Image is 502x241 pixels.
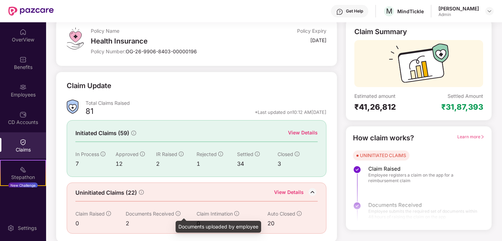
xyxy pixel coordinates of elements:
img: New Pazcare Logo [8,7,54,16]
img: svg+xml;base64,PHN2ZyBpZD0iQ0RfQWNjb3VudHMiIGRhdGEtbmFtZT0iQ0QgQWNjb3VudHMiIHhtbG5zPSJodHRwOi8vd3... [20,111,27,118]
img: ClaimsSummaryIcon [67,100,79,114]
div: *Last updated on 10:12 AM[DATE] [255,109,326,115]
span: info-circle [218,151,223,156]
div: 12 [116,160,156,168]
div: Get Help [346,8,363,14]
div: MindTickle [397,8,424,15]
div: View Details [274,188,304,197]
img: svg+xml;base64,PHN2ZyB4bWxucz0iaHR0cDovL3d3dy53My5vcmcvMjAwMC9zdmciIHdpZHRoPSIyMSIgaGVpZ2h0PSIyMC... [20,166,27,173]
div: Policy Name [91,28,248,34]
span: Claim Intimation [197,211,233,217]
div: 7 [75,160,116,168]
span: info-circle [101,151,105,156]
div: How claim works? [353,133,414,143]
span: Auto Closed [267,211,295,217]
div: UNINITIATED CLAIMS [360,152,406,159]
span: Employee registers a claim on the app for a reimbursement claim [368,172,478,184]
div: 20 [267,219,308,228]
div: Policy Expiry [297,28,326,34]
span: info-circle [106,211,111,216]
span: info-circle [234,211,239,216]
div: [PERSON_NAME] [438,5,479,12]
div: Settled Amount [448,93,483,99]
span: Learn more [457,134,485,139]
img: svg+xml;base64,PHN2ZyBpZD0iQ2xhaW0iIHhtbG5zPSJodHRwOi8vd3d3LnczLm9yZy8yMDAwL3N2ZyIgd2lkdGg9IjIwIi... [20,139,27,146]
div: 3 [278,160,318,168]
img: svg+xml;base64,PHN2ZyBpZD0iU2V0dGluZy0yMHgyMCIgeG1sbnM9Imh0dHA6Ly93d3cudzMub3JnLzIwMDAvc3ZnIiB3aW... [7,225,14,232]
div: 0 [75,219,126,228]
div: Admin [438,12,479,17]
div: ₹41,26,812 [354,102,419,112]
span: IR Raised [156,151,177,157]
div: Claim Update [67,80,111,91]
span: Documents Received [126,211,174,217]
img: svg+xml;base64,PHN2ZyBpZD0iRW1wbG95ZWVzIiB4bWxucz0iaHR0cDovL3d3dy53My5vcmcvMjAwMC9zdmciIHdpZHRoPS... [20,84,27,91]
span: info-circle [131,131,136,135]
div: New Challenge [8,182,38,188]
img: svg+xml;base64,PHN2ZyB4bWxucz0iaHR0cDovL3d3dy53My5vcmcvMjAwMC9zdmciIHdpZHRoPSI0OS4zMiIgaGVpZ2h0PS... [67,28,84,49]
div: 2 [126,219,197,228]
span: info-circle [295,151,300,156]
img: svg+xml;base64,PHN2ZyBpZD0iSG9tZSIgeG1sbnM9Imh0dHA6Ly93d3cudzMub3JnLzIwMDAvc3ZnIiB3aWR0aD0iMjAiIG... [20,29,27,36]
div: Settings [16,225,39,232]
img: DownIcon [307,187,318,197]
img: svg+xml;base64,PHN2ZyBpZD0iQmVuZWZpdHMiIHhtbG5zPSJodHRwOi8vd3d3LnczLm9yZy8yMDAwL3N2ZyIgd2lkdGg9Ij... [20,56,27,63]
div: [DATE] [310,37,326,44]
span: Approved [116,151,139,157]
span: info-circle [139,190,144,195]
div: Claim Summary [354,28,407,36]
div: 81 [86,106,94,118]
span: Claim Raised [368,165,478,172]
div: Policy Number: [91,48,248,55]
div: 0 [197,219,267,228]
span: Uninitiated Claims (22) [75,188,137,197]
span: Claim Raised [75,211,105,217]
div: 2 [156,160,197,168]
div: Stepathon [1,174,45,181]
div: ₹31,87,393 [441,102,483,112]
span: info-circle [297,211,302,216]
img: svg+xml;base64,PHN2ZyBpZD0iSGVscC0zMngzMiIgeG1sbnM9Imh0dHA6Ly93d3cudzMub3JnLzIwMDAvc3ZnIiB3aWR0aD... [336,8,343,15]
div: Estimated amount [354,93,419,99]
img: svg+xml;base64,PHN2ZyB3aWR0aD0iMTcyIiBoZWlnaHQ9IjExMyIgdmlld0JveD0iMCAwIDE3MiAxMTMiIGZpbGw9Im5vbm... [389,44,449,87]
div: 34 [237,160,278,168]
div: Total Claims Raised [86,100,327,106]
span: In Process [75,151,99,157]
span: M [386,7,392,15]
span: right [480,135,485,139]
span: info-circle [255,151,260,156]
span: info-circle [176,211,180,216]
div: View Details [288,129,318,137]
span: info-circle [140,151,145,156]
span: Initiated Claims (59) [75,129,129,138]
span: info-circle [179,151,184,156]
div: 1 [197,160,237,168]
span: Rejected [197,151,217,157]
span: Settled [237,151,253,157]
div: Health Insurance [91,37,248,45]
img: svg+xml;base64,PHN2ZyBpZD0iU3RlcC1Eb25lLTMyeDMyIiB4bWxucz0iaHR0cDovL3d3dy53My5vcmcvMjAwMC9zdmciIH... [353,165,361,174]
span: OG-26-9906-8403-00000196 [126,48,197,54]
img: svg+xml;base64,PHN2ZyBpZD0iRHJvcGRvd24tMzJ4MzIiIHhtbG5zPSJodHRwOi8vd3d3LnczLm9yZy8yMDAwL3N2ZyIgd2... [487,8,492,14]
span: Closed [278,151,293,157]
